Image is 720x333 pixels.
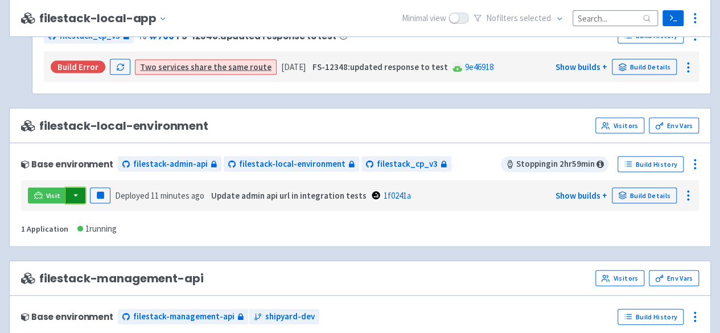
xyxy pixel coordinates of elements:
[377,158,438,171] span: filestack_cp_v3
[239,158,345,171] span: filestack-local-environment
[649,118,699,134] a: Env Vars
[649,270,699,286] a: Env Vars
[21,159,113,169] div: Base environment
[520,13,551,23] span: selected
[595,118,644,134] a: Visitors
[51,61,105,73] div: Build Error
[21,312,113,322] div: Base environment
[133,158,208,171] span: filestack-admin-api
[46,191,61,200] span: Visit
[556,61,607,72] a: Show builds +
[281,61,306,72] time: [DATE]
[464,61,493,72] a: 9e46918
[402,12,446,25] span: Minimal view
[118,309,248,324] a: filestack-management-api
[501,157,608,172] span: Stopping in 2 hr 59 min
[612,188,677,204] a: Build Details
[383,190,410,201] a: 1f0241a
[224,157,359,172] a: filestack-local-environment
[361,157,451,172] a: filestack_cp_v3
[115,190,204,201] span: Deployed
[21,223,68,236] div: 1 Application
[265,310,315,323] span: shipyard-dev
[21,120,208,133] span: filestack-local-environment
[77,223,117,236] div: 1 running
[573,10,658,26] input: Search...
[28,188,67,204] a: Visit
[151,190,204,201] time: 11 minutes ago
[618,157,684,172] a: Build History
[595,270,644,286] a: Visitors
[618,309,684,325] a: Build History
[140,61,271,72] a: Two services share the same route
[133,310,234,323] span: filestack-management-api
[486,12,551,25] span: No filter s
[211,190,367,201] strong: Update admin api url in integration tests
[249,309,319,324] a: shipyard-dev
[612,59,677,75] a: Build Details
[90,188,110,204] button: Pause
[663,10,684,26] a: Terminal
[118,157,221,172] a: filestack-admin-api
[39,12,171,25] button: filestack-local-app
[312,61,448,72] strong: FS-12348:updated response to test
[21,272,203,285] span: filestack-management-api
[556,190,607,201] a: Show builds +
